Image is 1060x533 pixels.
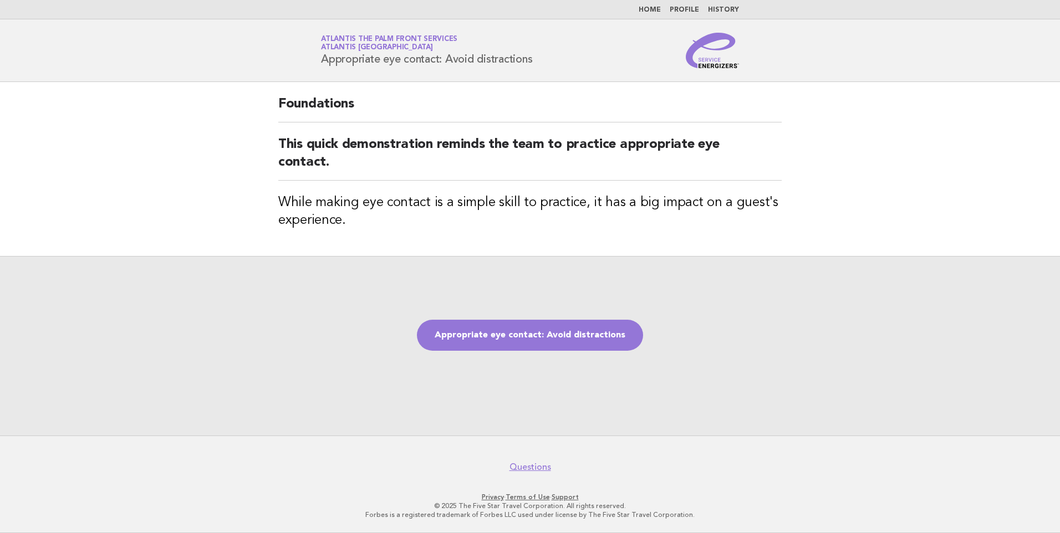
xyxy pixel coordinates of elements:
h3: While making eye contact is a simple skill to practice, it has a big impact on a guest's experience. [278,194,782,229]
a: Privacy [482,493,504,501]
img: Service Energizers [686,33,739,68]
a: Profile [670,7,699,13]
h1: Appropriate eye contact: Avoid distractions [321,36,532,65]
a: Support [552,493,579,501]
span: Atlantis [GEOGRAPHIC_DATA] [321,44,433,52]
h2: This quick demonstration reminds the team to practice appropriate eye contact. [278,136,782,181]
a: Appropriate eye contact: Avoid distractions [417,320,643,351]
p: Forbes is a registered trademark of Forbes LLC used under license by The Five Star Travel Corpora... [191,510,869,519]
a: Terms of Use [506,493,550,501]
a: Home [639,7,661,13]
h2: Foundations [278,95,782,122]
p: · · [191,493,869,501]
a: History [708,7,739,13]
a: Atlantis The Palm Front ServicesAtlantis [GEOGRAPHIC_DATA] [321,35,457,51]
p: © 2025 The Five Star Travel Corporation. All rights reserved. [191,501,869,510]
a: Questions [509,462,551,473]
